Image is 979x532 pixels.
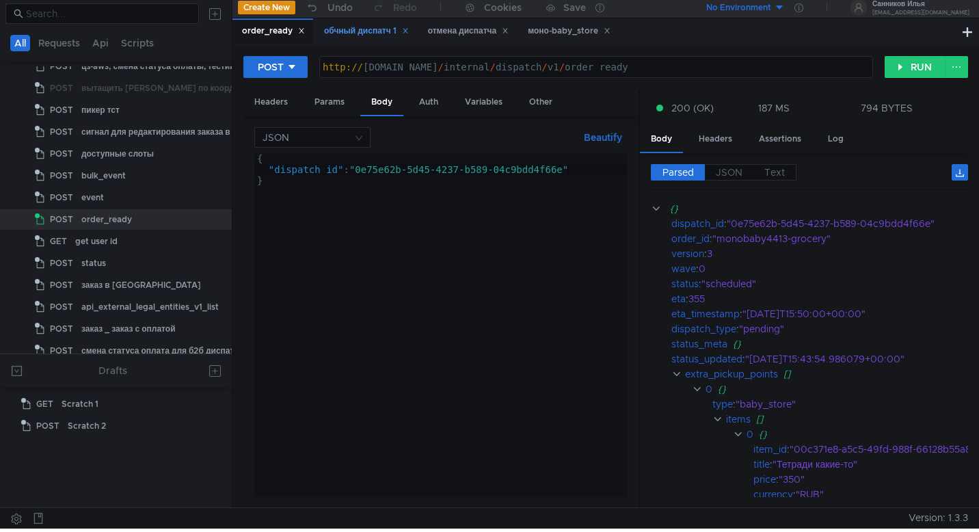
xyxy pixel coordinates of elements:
[706,1,771,14] div: No Environment
[662,166,694,178] span: Parsed
[304,90,356,115] div: Params
[817,127,855,152] div: Log
[50,297,73,317] span: POST
[747,427,753,442] div: 0
[454,90,513,115] div: Variables
[861,102,913,114] div: 794 BYTES
[50,122,73,142] span: POST
[50,187,73,208] span: POST
[81,165,126,186] div: bulk_event
[81,275,201,295] div: заказ в [GEOGRAPHIC_DATA]
[716,166,742,178] span: JSON
[408,90,449,115] div: Auth
[238,1,295,14] button: Create New
[563,3,586,12] div: Save
[50,209,73,230] span: POST
[81,341,243,361] div: смена статуса оплата для б2б диспатча
[81,122,307,142] div: сигнал для редактирования заказа в обычном тестинге
[98,362,127,379] div: Drafts
[50,341,73,361] span: POST
[764,166,785,178] span: Text
[81,297,219,317] div: api_external_legal_entities_v1_list
[753,442,787,457] div: item_id
[671,306,740,321] div: eta_timestamp
[243,56,308,78] button: POST
[872,1,969,8] div: Санников Илья
[671,216,724,231] div: dispatch_id
[324,24,409,38] div: обчный диспатч 1
[243,90,299,115] div: Headers
[578,129,628,146] button: Beautify
[50,144,73,164] span: POST
[518,90,563,115] div: Other
[671,101,714,116] span: 200 (OK)
[671,351,742,367] div: status_updated
[748,127,812,152] div: Assertions
[50,253,73,274] span: POST
[10,35,30,51] button: All
[753,487,793,502] div: currency
[117,35,158,51] button: Scripts
[81,100,120,120] div: пикер тст
[50,275,73,295] span: POST
[81,253,106,274] div: status
[688,127,743,152] div: Headers
[872,10,969,15] div: [EMAIL_ADDRESS][DOMAIN_NAME]
[81,319,176,339] div: заказ _ заказ с оплатой
[50,78,73,98] span: POST
[671,291,686,306] div: eta
[50,56,73,77] span: POST
[671,336,727,351] div: status_meta
[360,90,403,116] div: Body
[428,24,509,38] div: отмена диспатча
[671,246,704,261] div: version
[36,394,53,414] span: GET
[671,276,699,291] div: status
[36,416,59,436] span: POST
[528,24,611,38] div: моно-baby_store
[68,416,106,436] div: Scratch 2
[75,231,118,252] div: get user id
[712,397,733,412] div: type
[50,100,73,120] span: POST
[885,56,946,78] button: RUN
[753,472,776,487] div: price
[753,457,770,472] div: title
[62,394,98,414] div: Scratch 1
[50,231,67,252] span: GET
[88,35,113,51] button: Api
[242,24,305,38] div: order_ready
[258,59,284,75] div: POST
[26,6,191,21] input: Search...
[726,412,751,427] div: items
[671,231,710,246] div: order_id
[81,56,238,77] div: цз-aws, смена статуса оплаты, тестинг
[909,508,968,528] span: Version: 1.3.3
[81,209,132,230] div: order_ready
[34,35,84,51] button: Requests
[671,261,696,276] div: wave
[706,382,712,397] div: 0
[685,367,778,382] div: extra_pickup_points
[81,144,154,164] div: доступные слоты
[50,319,73,339] span: POST
[640,127,683,153] div: Body
[758,102,790,114] div: 187 MS
[50,165,73,186] span: POST
[81,78,263,98] div: вытащить [PERSON_NAME] по координатам
[81,187,104,208] div: event
[671,321,736,336] div: dispatch_type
